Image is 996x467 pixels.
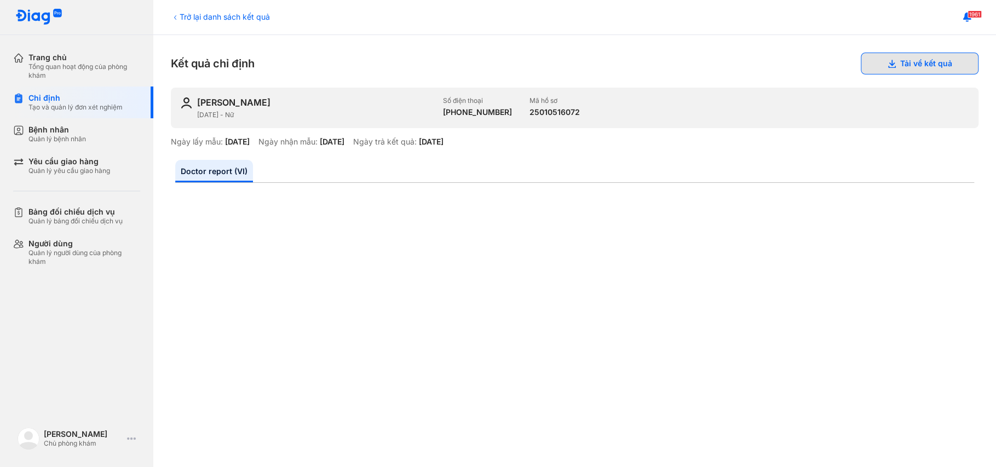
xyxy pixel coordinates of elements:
div: Trang chủ [28,53,140,62]
div: [DATE] - Nữ [197,111,434,119]
span: 1961 [968,10,982,18]
div: Tổng quan hoạt động của phòng khám [28,62,140,80]
div: Trở lại danh sách kết quả [171,11,270,22]
div: Ngày lấy mẫu: [171,137,223,147]
img: logo [18,428,39,449]
div: 25010516072 [529,107,580,117]
button: Tải về kết quả [861,53,978,74]
div: [DATE] [320,137,344,147]
div: [PHONE_NUMBER] [443,107,512,117]
div: Bệnh nhân [28,125,86,135]
div: Chủ phòng khám [44,439,123,448]
div: [PERSON_NAME] [44,429,123,439]
div: Ngày trả kết quả: [353,137,417,147]
div: [PERSON_NAME] [197,96,270,108]
div: [DATE] [419,137,444,147]
div: Người dùng [28,239,140,249]
img: user-icon [180,96,193,109]
a: Doctor report (VI) [175,160,253,182]
div: Số điện thoại [443,96,512,105]
div: Tạo và quản lý đơn xét nghiệm [28,103,123,112]
div: Yêu cầu giao hàng [28,157,110,166]
div: [DATE] [225,137,250,147]
div: Bảng đối chiếu dịch vụ [28,207,123,217]
div: Kết quả chỉ định [171,53,978,74]
div: Quản lý bảng đối chiếu dịch vụ [28,217,123,226]
div: Quản lý yêu cầu giao hàng [28,166,110,175]
div: Mã hồ sơ [529,96,580,105]
div: Quản lý bệnh nhân [28,135,86,143]
div: Ngày nhận mẫu: [258,137,318,147]
img: logo [15,9,62,26]
div: Chỉ định [28,93,123,103]
div: Quản lý người dùng của phòng khám [28,249,140,266]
